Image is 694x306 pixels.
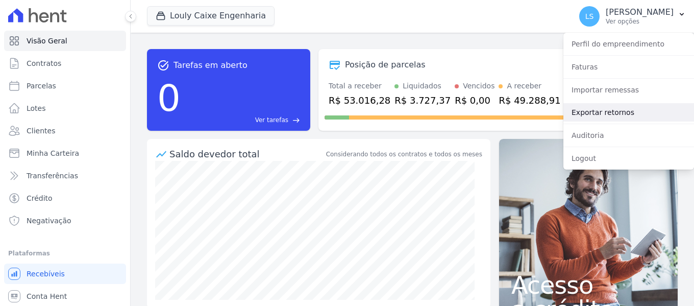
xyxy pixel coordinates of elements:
div: Posição de parcelas [345,59,426,71]
a: Transferências [4,166,126,186]
a: Clientes [4,121,126,141]
p: [PERSON_NAME] [606,7,674,17]
span: Ver tarefas [255,115,288,125]
span: Recebíveis [27,269,65,279]
div: Plataformas [8,247,122,260]
a: Faturas [563,58,694,76]
div: R$ 0,00 [455,93,494,107]
a: Lotes [4,98,126,119]
a: Importar remessas [563,81,694,99]
span: Lotes [27,103,46,113]
a: Negativação [4,210,126,231]
a: Parcelas [4,76,126,96]
span: east [292,116,300,124]
a: Recebíveis [4,264,126,284]
div: Total a receber [329,81,390,91]
span: LS [585,13,594,20]
span: Crédito [27,193,53,203]
div: Considerando todos os contratos e todos os meses [326,150,482,159]
button: Louly Caixe Engenharia [147,6,275,26]
span: Parcelas [27,81,56,91]
a: Ver tarefas east [185,115,300,125]
span: Negativação [27,216,71,226]
span: Clientes [27,126,55,136]
div: Saldo devedor total [169,147,324,161]
span: Visão Geral [27,36,67,46]
a: Logout [563,149,694,168]
a: Minha Carteira [4,143,126,163]
a: Auditoria [563,126,694,145]
span: Contratos [27,58,61,68]
div: R$ 3.727,37 [394,93,451,107]
a: Exportar retornos [563,103,694,122]
span: Acesso [511,273,665,297]
a: Crédito [4,188,126,208]
span: Conta Hent [27,291,67,301]
div: R$ 53.016,28 [329,93,390,107]
a: Contratos [4,53,126,74]
a: Perfil do empreendimento [563,35,694,53]
span: Tarefas em aberto [173,59,247,72]
div: A receber [507,81,541,91]
div: 0 [157,72,181,125]
span: Transferências [27,171,78,181]
a: Visão Geral [4,31,126,51]
div: Vencidos [463,81,494,91]
span: task_alt [157,59,169,72]
button: LS [PERSON_NAME] Ver opções [571,2,694,31]
span: Minha Carteira [27,148,79,158]
div: R$ 49.288,91 [499,93,560,107]
p: Ver opções [606,17,674,26]
div: Liquidados [403,81,441,91]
